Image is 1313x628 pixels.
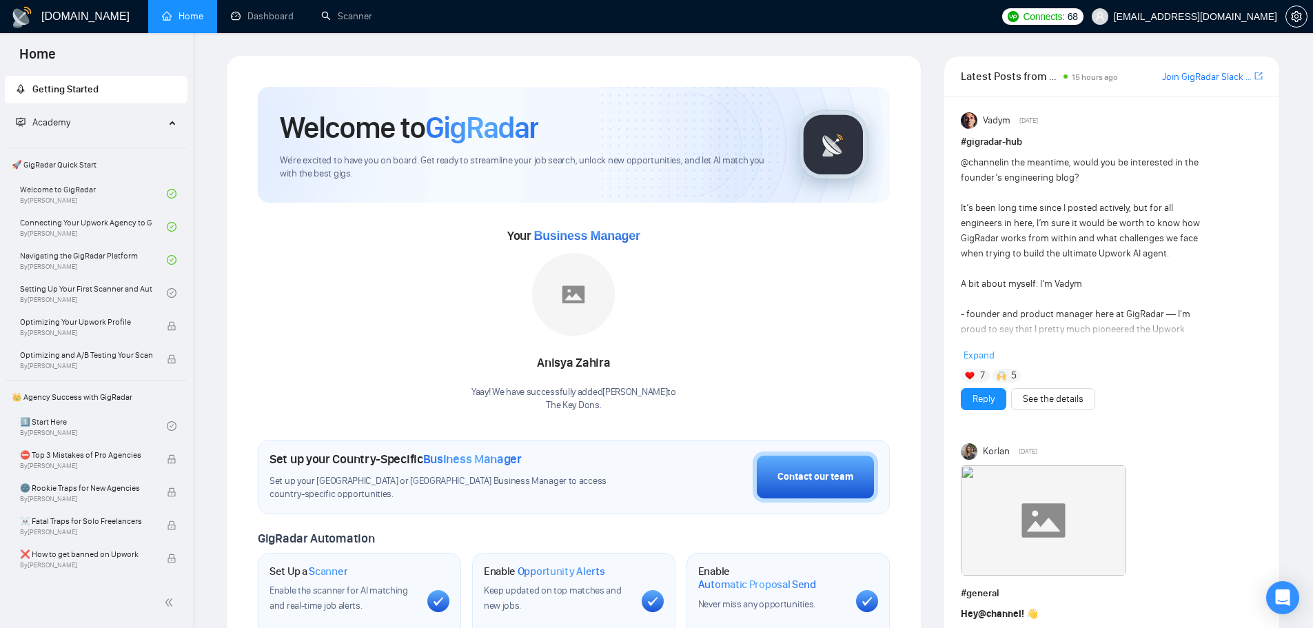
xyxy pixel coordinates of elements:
span: GigRadar [425,109,538,146]
span: 15 hours ago [1072,72,1118,82]
img: ❤️ [965,371,975,381]
span: [DATE] [1019,114,1038,127]
h1: Enable [698,565,845,591]
a: export [1254,70,1263,83]
span: check-circle [167,222,176,232]
span: 5 [1011,369,1017,383]
img: gigradar-logo.png [799,110,868,179]
img: upwork-logo.png [1008,11,1019,22]
button: See the details [1011,388,1095,410]
span: @channel [961,156,1001,168]
span: Latest Posts from the GigRadar Community [961,68,1059,85]
div: Anisya Zahira [471,352,676,375]
span: Vadym [983,113,1010,128]
span: fund-projection-screen [16,117,26,127]
img: F09LD3HAHMJ-Coffee%20chat%20round%202.gif [961,465,1126,576]
span: export [1254,70,1263,81]
span: Set up your [GEOGRAPHIC_DATA] or [GEOGRAPHIC_DATA] Business Manager to access country-specific op... [269,475,635,501]
span: check-circle [167,421,176,431]
h1: # general [961,586,1263,601]
span: We're excited to have you on board. Get ready to streamline your job search, unlock new opportuni... [280,154,777,181]
h1: # gigradar-hub [961,134,1263,150]
a: homeHome [162,10,203,22]
span: Optimizing and A/B Testing Your Scanner for Better Results [20,348,152,362]
span: double-left [164,596,178,609]
a: Setting Up Your First Scanner and Auto-BidderBy[PERSON_NAME] [20,278,167,308]
a: Connecting Your Upwork Agency to GigRadarBy[PERSON_NAME] [20,212,167,242]
span: Enable the scanner for AI matching and real-time job alerts. [269,585,408,611]
span: By [PERSON_NAME] [20,561,152,569]
span: Home [8,44,67,73]
span: lock [167,520,176,530]
img: logo [11,6,33,28]
span: user [1095,12,1105,21]
img: placeholder.png [532,253,615,336]
span: lock [167,554,176,563]
span: By [PERSON_NAME] [20,528,152,536]
span: 🚀 GigRadar Quick Start [6,151,186,179]
li: Getting Started [5,76,187,103]
button: Contact our team [753,452,878,503]
span: Business Manager [423,452,522,467]
span: By [PERSON_NAME] [20,362,152,370]
span: Business Manager [533,229,640,243]
span: ⛔ Top 3 Mistakes of Pro Agencies [20,448,152,462]
span: Opportunity Alerts [518,565,605,578]
a: Reply [973,392,995,407]
h1: Enable [484,565,605,578]
button: setting [1285,6,1307,28]
a: See the details [1023,392,1083,407]
div: Contact our team [777,469,853,485]
strong: Hey ! [961,608,1024,620]
span: Optimizing Your Upwork Profile [20,315,152,329]
p: The Key Dons . [471,399,676,412]
span: lock [167,454,176,464]
span: Scanner [309,565,347,578]
button: Reply [961,388,1006,410]
span: Connects: [1023,9,1064,24]
h1: Set Up a [269,565,347,578]
span: check-circle [167,189,176,199]
span: 👑 Agency Success with GigRadar [6,383,186,411]
span: Academy [32,117,70,128]
span: Your [507,228,640,243]
a: 1️⃣ Start HereBy[PERSON_NAME] [20,411,167,441]
h1: Set up your Country-Specific [269,452,522,467]
div: Open Intercom Messenger [1266,581,1299,614]
div: Yaay! We have successfully added [PERSON_NAME] to [471,386,676,412]
span: By [PERSON_NAME] [20,329,152,337]
span: Keep updated on top matches and new jobs. [484,585,622,611]
a: setting [1285,11,1307,22]
span: By [PERSON_NAME] [20,495,152,503]
span: check-circle [167,288,176,298]
span: GigRadar Automation [258,531,374,546]
span: By [PERSON_NAME] [20,462,152,470]
span: Getting Started [32,83,99,95]
a: Navigating the GigRadar PlatformBy[PERSON_NAME] [20,245,167,275]
span: ☠️ Fatal Traps for Solo Freelancers [20,514,152,528]
span: lock [167,321,176,331]
span: Expand [964,350,995,361]
span: 68 [1068,9,1078,24]
span: Never miss any opportunities. [698,598,815,610]
img: Vadym [961,112,977,129]
span: @channel [978,608,1021,620]
span: Automatic Proposal Send [698,578,816,591]
h1: Welcome to [280,109,538,146]
span: setting [1286,11,1307,22]
img: Korlan [961,443,977,460]
a: Join GigRadar Slack Community [1162,70,1252,85]
span: 🌚 Rookie Traps for New Agencies [20,481,152,495]
span: check-circle [167,255,176,265]
a: dashboardDashboard [231,10,294,22]
span: 7 [980,369,985,383]
span: rocket [16,84,26,94]
a: searchScanner [321,10,372,22]
img: 🙌 [997,371,1006,381]
span: lock [167,487,176,497]
span: ❌ How to get banned on Upwork [20,547,152,561]
span: Korlan [983,444,1010,459]
span: lock [167,354,176,364]
div: in the meantime, would you be interested in the founder’s engineering blog? It’s been long time s... [961,155,1203,549]
span: 👋 [1026,608,1038,620]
